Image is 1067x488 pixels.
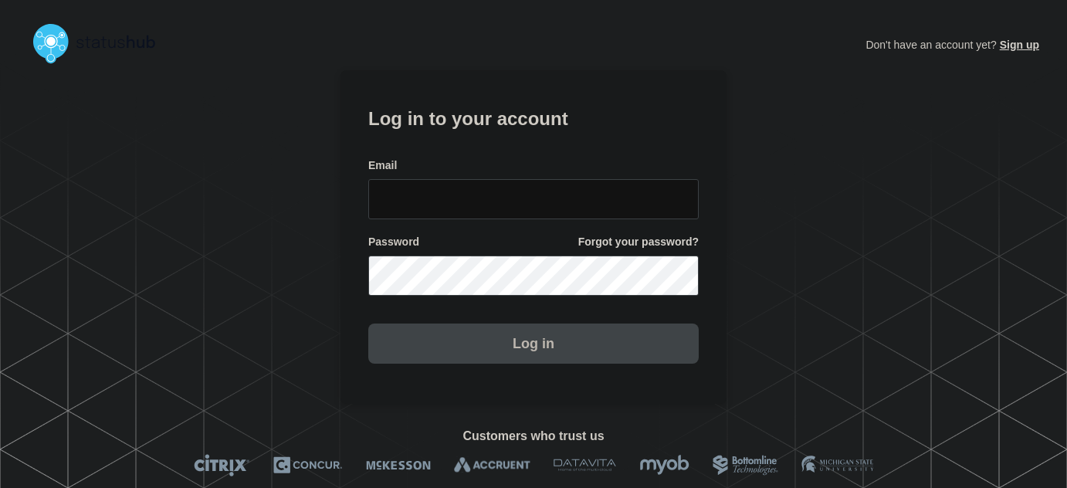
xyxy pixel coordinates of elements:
[273,454,343,476] img: Concur logo
[554,454,616,476] img: DataVita logo
[454,454,530,476] img: Accruent logo
[997,39,1039,51] a: Sign up
[368,324,699,364] button: Log in
[28,429,1039,443] h2: Customers who trust us
[865,26,1039,63] p: Don't have an account yet?
[28,19,174,68] img: StatusHub logo
[713,454,778,476] img: Bottomline logo
[368,235,419,249] span: Password
[368,103,699,131] h1: Log in to your account
[368,158,397,173] span: Email
[578,235,699,249] a: Forgot your password?
[368,256,699,296] input: password input
[801,454,873,476] img: MSU logo
[194,454,250,476] img: Citrix logo
[368,179,699,219] input: email input
[639,454,689,476] img: myob logo
[366,454,431,476] img: McKesson logo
